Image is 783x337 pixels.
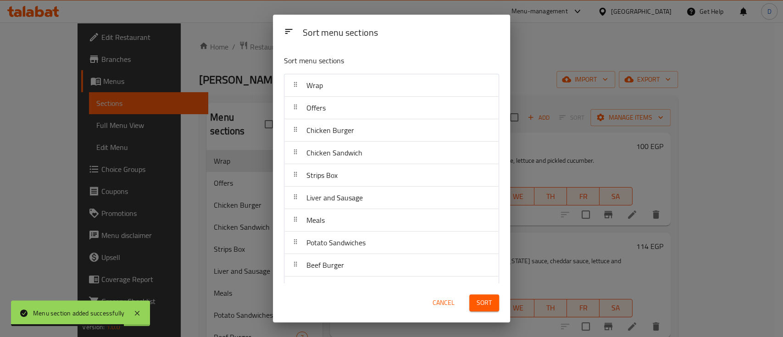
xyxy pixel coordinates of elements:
span: Chicken Sandwich [306,146,362,160]
div: Wrap [284,74,499,97]
span: Sort [477,297,492,309]
span: Liver and Sausage [306,191,363,204]
div: Sandwiches [284,276,499,299]
span: Meals [306,213,325,227]
button: Cancel [429,294,458,311]
button: Sort [469,294,499,311]
div: Chicken Burger [284,119,499,142]
div: Chicken Sandwich [284,142,499,164]
div: Menu section added successfully [33,308,124,318]
div: Sort menu sections [299,23,503,44]
span: Potato Sandwiches [306,236,366,249]
span: Offers [306,101,326,115]
span: Strips Box [306,168,338,182]
div: Potato Sandwiches [284,232,499,254]
div: Liver and Sausage [284,187,499,209]
span: Beef Burger [306,258,344,272]
p: Sort menu sections [284,55,455,66]
span: Sandwiches [306,281,343,294]
span: Wrap [306,78,323,92]
div: Beef Burger [284,254,499,276]
span: Chicken Burger [306,123,354,137]
span: Cancel [433,297,455,309]
div: Strips Box [284,164,499,187]
div: Meals [284,209,499,232]
div: Offers [284,97,499,119]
